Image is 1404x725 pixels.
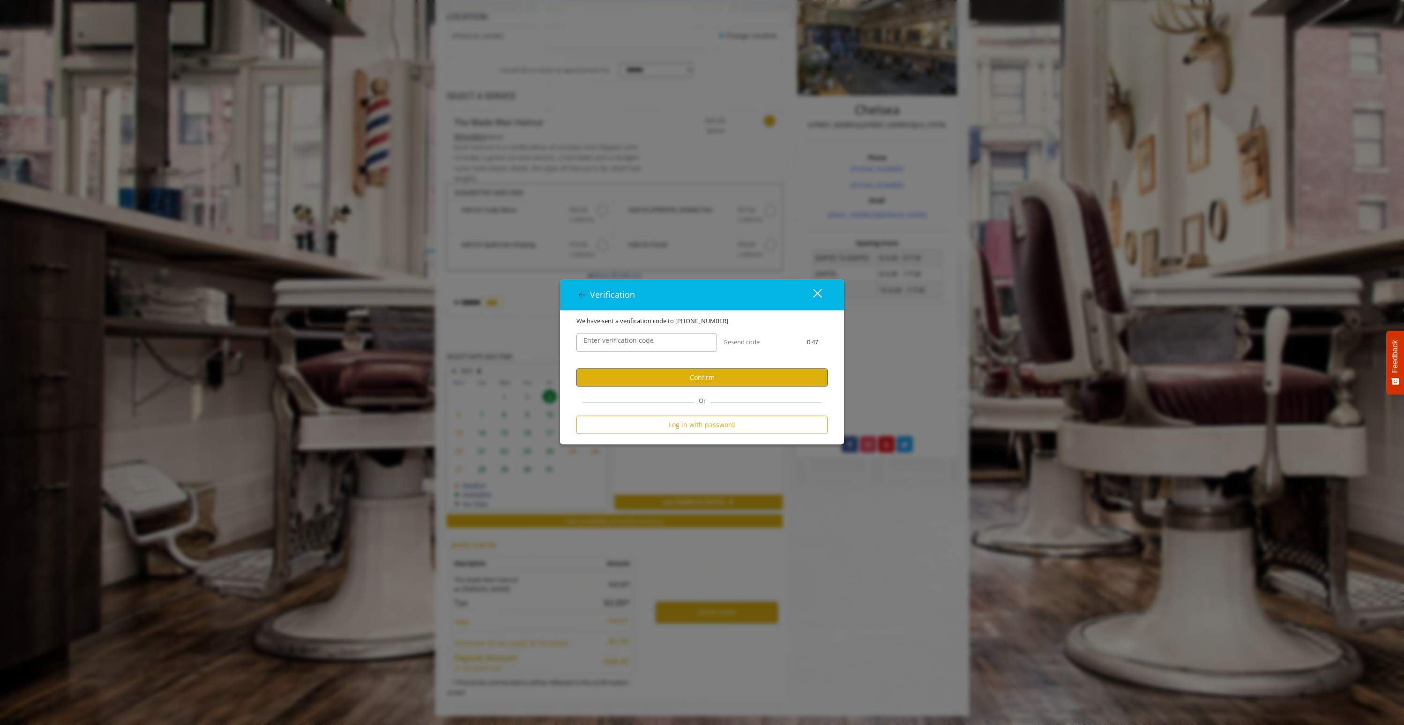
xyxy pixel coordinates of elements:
div: 0:47 [791,338,835,347]
span: Feedback [1391,340,1399,373]
button: Confirm [576,368,828,386]
div: We have sent a verification code to [PHONE_NUMBER] [569,317,835,326]
button: Log in with password [576,416,828,434]
button: close dialog [796,285,828,304]
label: Enter verification code [579,335,658,346]
input: verificationCodeText [576,333,717,352]
button: Feedback - Show survey [1386,331,1404,394]
div: close dialog [802,288,821,302]
span: Or [694,397,710,405]
button: Resend code [724,338,760,347]
span: Verification [590,289,635,301]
